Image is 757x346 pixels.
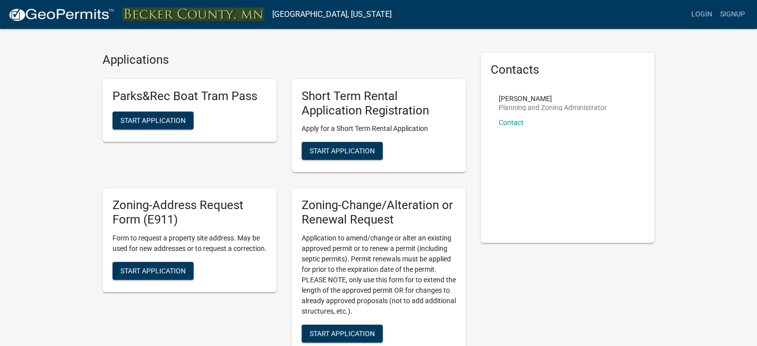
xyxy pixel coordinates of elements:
img: Becker County, Minnesota [122,7,264,21]
p: Planning and Zoning Administrator [499,104,607,111]
button: Start Application [112,262,194,280]
span: Start Application [120,116,186,124]
button: Start Application [302,325,383,343]
button: Start Application [302,142,383,160]
h5: Parks&Rec Boat Tram Pass [112,89,267,104]
h5: Zoning-Change/Alteration or Renewal Request [302,198,456,227]
button: Start Application [112,112,194,129]
p: Apply for a Short Term Rental Application [302,123,456,134]
h5: Zoning-Address Request Form (E911) [112,198,267,227]
h5: Short Term Rental Application Registration [302,89,456,118]
p: Form to request a property site address. May be used for new addresses or to request a correction. [112,233,267,254]
a: Login [687,5,716,24]
h5: Contacts [491,63,645,77]
a: Signup [716,5,749,24]
span: Start Application [310,147,375,155]
span: Start Application [120,266,186,274]
a: [GEOGRAPHIC_DATA], [US_STATE] [272,6,392,23]
span: Start Application [310,329,375,337]
a: Contact [499,118,524,126]
h4: Applications [103,53,466,67]
p: [PERSON_NAME] [499,95,607,102]
p: Application to amend/change or alter an existing approved permit or to renew a permit (including ... [302,233,456,317]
